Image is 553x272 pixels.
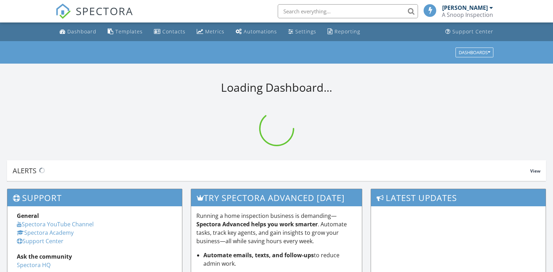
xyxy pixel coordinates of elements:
[278,4,418,18] input: Search everything...
[196,220,318,228] strong: Spectora Advanced helps you work smarter
[452,28,493,35] div: Support Center
[162,28,186,35] div: Contacts
[295,28,316,35] div: Settings
[17,261,50,269] a: Spectora HQ
[17,237,63,245] a: Support Center
[203,251,314,259] strong: Automate emails, texts, and follow-ups
[55,9,133,24] a: SPECTORA
[205,28,224,35] div: Metrics
[67,28,96,35] div: Dashboard
[459,50,490,55] div: Dashboards
[456,47,493,57] button: Dashboards
[443,25,496,38] a: Support Center
[17,229,74,237] a: Spectora Academy
[233,25,280,38] a: Automations (Basic)
[335,28,360,35] div: Reporting
[115,28,143,35] div: Templates
[55,4,71,19] img: The Best Home Inspection Software - Spectora
[17,220,94,228] a: Spectora YouTube Channel
[371,189,546,206] h3: Latest Updates
[191,189,362,206] h3: Try spectora advanced [DATE]
[105,25,146,38] a: Templates
[203,251,356,268] li: to reduce admin work.
[17,252,173,261] div: Ask the community
[17,212,39,220] strong: General
[7,189,182,206] h3: Support
[57,25,99,38] a: Dashboard
[13,166,530,175] div: Alerts
[244,28,277,35] div: Automations
[76,4,133,18] span: SPECTORA
[194,25,227,38] a: Metrics
[325,25,363,38] a: Reporting
[196,212,356,245] p: Running a home inspection business is demanding— . Automate tasks, track key agents, and gain ins...
[151,25,188,38] a: Contacts
[285,25,319,38] a: Settings
[442,4,488,11] div: [PERSON_NAME]
[442,11,493,18] div: A Snoop Inspection
[530,168,540,174] span: View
